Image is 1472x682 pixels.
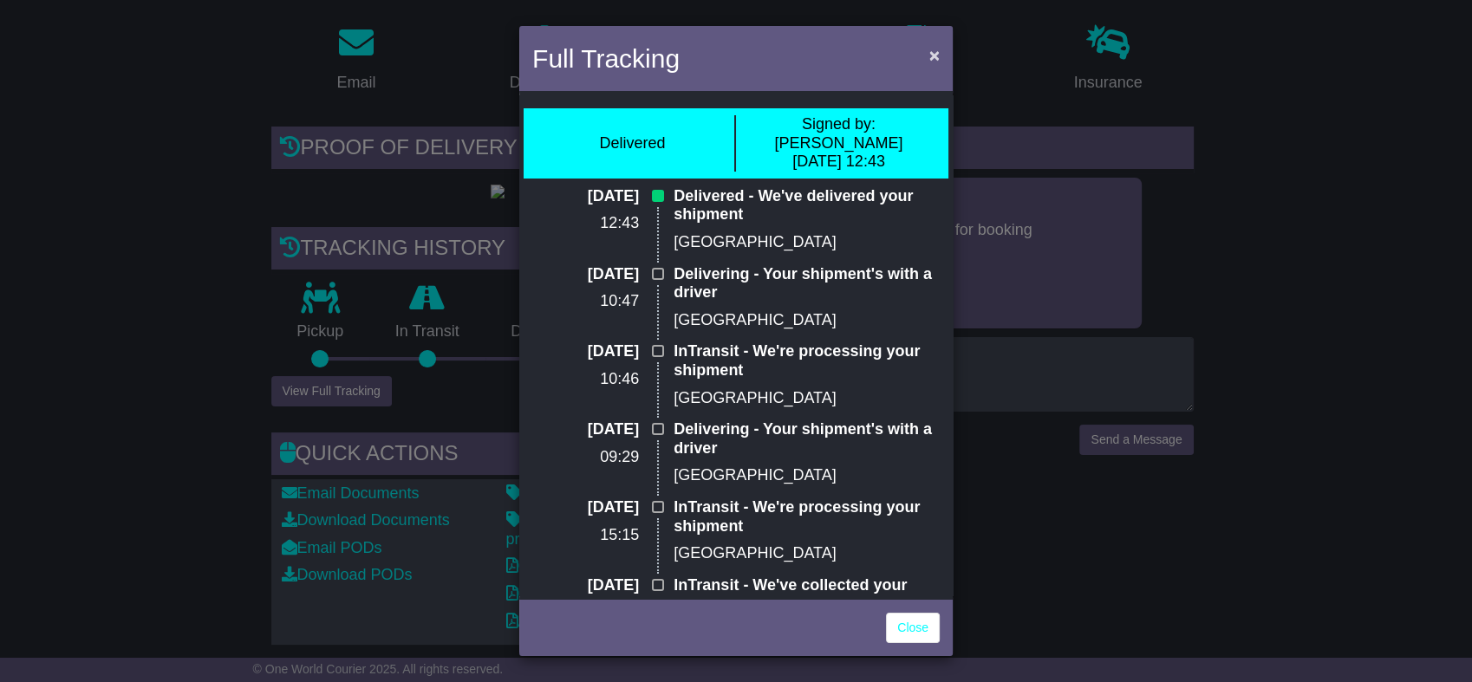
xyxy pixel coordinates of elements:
[674,498,940,536] p: InTransit - We're processing your shipment
[532,420,639,439] p: [DATE]
[674,233,940,252] p: [GEOGRAPHIC_DATA]
[674,544,940,563] p: [GEOGRAPHIC_DATA]
[674,187,940,224] p: Delivered - We've delivered your shipment
[674,389,940,408] p: [GEOGRAPHIC_DATA]
[674,576,940,614] p: InTransit - We've collected your shipment
[532,576,639,595] p: [DATE]
[532,448,639,467] p: 09:29
[532,342,639,361] p: [DATE]
[921,37,948,73] button: Close
[886,613,940,643] a: Close
[802,115,876,133] span: Signed by:
[674,466,940,485] p: [GEOGRAPHIC_DATA]
[532,214,639,233] p: 12:43
[532,292,639,311] p: 10:47
[532,187,639,206] p: [DATE]
[532,526,639,545] p: 15:15
[532,265,639,284] p: [DATE]
[674,265,940,302] p: Delivering - Your shipment's with a driver
[674,311,940,330] p: [GEOGRAPHIC_DATA]
[745,115,933,172] div: [PERSON_NAME] [DATE] 12:43
[599,134,665,153] div: Delivered
[532,498,639,517] p: [DATE]
[532,39,680,78] h4: Full Tracking
[532,370,639,389] p: 10:46
[674,420,940,458] p: Delivering - Your shipment's with a driver
[674,342,940,380] p: InTransit - We're processing your shipment
[929,45,940,65] span: ×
